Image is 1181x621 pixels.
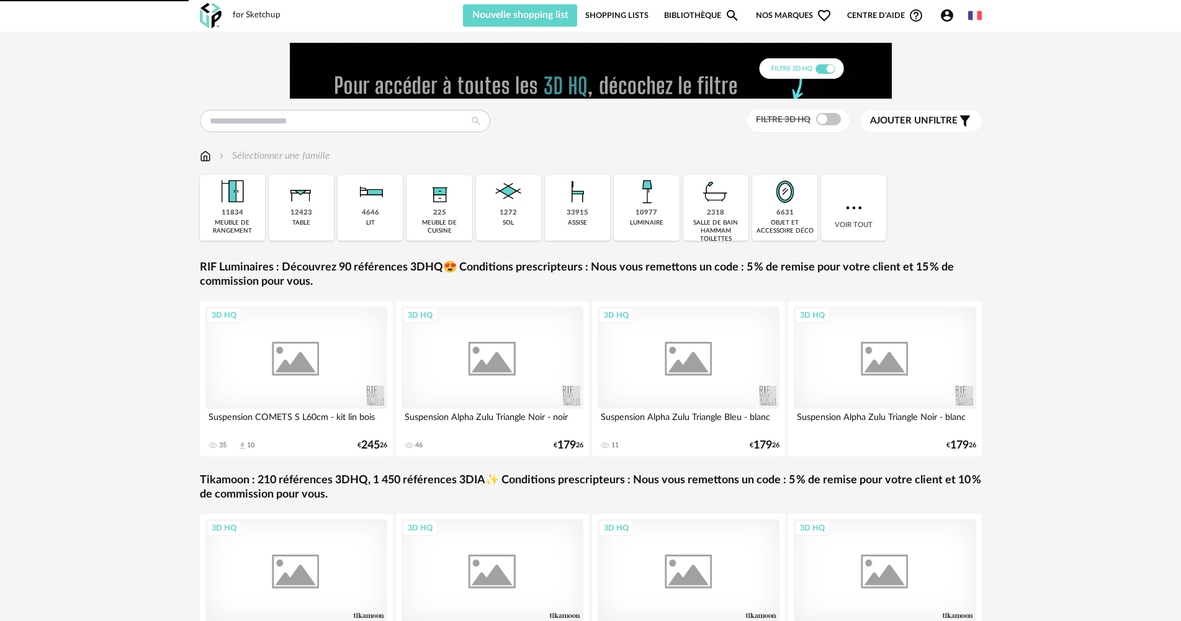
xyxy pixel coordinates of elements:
div: meuble de rangement [204,219,261,235]
div: 3D HQ [598,307,634,323]
div: assise [568,219,587,227]
div: Voir tout [821,175,886,241]
a: RIF Luminaires : Découvrez 90 références 3DHQ😍 Conditions prescripteurs : Nous vous remettons un ... [200,261,982,290]
span: Account Circle icon [940,8,960,23]
div: luminaire [630,219,663,227]
div: 225 [433,208,446,218]
div: € 26 [750,441,779,450]
div: 2318 [707,208,724,218]
div: Suspension Alpha Zulu Triangle Noir - blanc [794,409,976,434]
span: filtre [870,115,958,127]
div: 11834 [222,208,243,218]
span: 179 [557,441,576,450]
img: Miroir.png [768,175,802,208]
span: Centre d'aideHelp Circle Outline icon [847,8,923,23]
span: Account Circle icon [940,8,954,23]
img: FILTRE%20HQ%20NEW_V1%20(4).gif [290,43,892,99]
span: Magnify icon [725,8,740,23]
img: Meuble%20de%20rangement.png [215,175,249,208]
div: table [292,219,310,227]
div: meuble de cuisine [410,219,468,235]
span: 245 [361,441,380,450]
button: Nouvelle shopping list [463,4,578,27]
a: 3D HQ Suspension Alpha Zulu Triangle Noir - blanc €17926 [788,301,982,457]
img: Table.png [284,175,318,208]
div: 4646 [362,208,379,218]
div: 35 [219,441,227,450]
div: 3D HQ [598,520,634,536]
div: 46 [415,441,423,450]
div: 3D HQ [794,307,830,323]
a: 3D HQ Suspension Alpha Zulu Triangle Noir - noir 46 €17926 [396,301,590,457]
div: 12423 [290,208,312,218]
img: OXP [200,3,222,29]
div: Suspension Alpha Zulu Triangle Bleu - blanc [598,409,780,434]
img: svg+xml;base64,PHN2ZyB3aWR0aD0iMTYiIGhlaWdodD0iMTciIHZpZXdCb3g9IjAgMCAxNiAxNyIgZmlsbD0ibm9uZSIgeG... [200,149,211,163]
span: 179 [753,441,772,450]
span: Filter icon [958,114,972,128]
img: Sol.png [492,175,525,208]
span: Nos marques [756,4,832,27]
img: Rangement.png [423,175,456,208]
div: 3D HQ [206,520,242,536]
a: Shopping Lists [585,4,649,27]
div: 3D HQ [402,520,438,536]
div: salle de bain hammam toilettes [687,219,745,243]
div: objet et accessoire déco [756,219,814,235]
div: 10 [247,441,254,450]
div: € 26 [554,441,583,450]
img: Literie.png [354,175,387,208]
div: 10977 [635,208,657,218]
div: Suspension COMETS S L60cm - kit lin bois [205,409,388,434]
span: Ajouter un [870,116,928,125]
img: svg+xml;base64,PHN2ZyB3aWR0aD0iMTYiIGhlaWdodD0iMTYiIHZpZXdCb3g9IjAgMCAxNiAxNiIgZmlsbD0ibm9uZSIgeG... [217,149,227,163]
span: Heart Outline icon [817,8,832,23]
span: Help Circle Outline icon [909,8,923,23]
img: Salle%20de%20bain.png [699,175,732,208]
div: € 26 [946,441,976,450]
img: Assise.png [561,175,595,208]
a: Tikamoon : 210 références 3DHQ, 1 450 références 3DIA✨ Conditions prescripteurs : Nous vous remet... [200,473,982,503]
div: 3D HQ [206,307,242,323]
a: 3D HQ Suspension COMETS S L60cm - kit lin bois 35 Download icon 10 €24526 [200,301,393,457]
div: sol [503,219,514,227]
div: Suspension Alpha Zulu Triangle Noir - noir [402,409,584,434]
div: 1272 [500,208,517,218]
div: Sélectionner une famille [217,149,330,163]
div: 11 [611,441,619,450]
div: 3D HQ [794,520,830,536]
button: Ajouter unfiltre Filter icon [861,110,982,132]
span: Filtre 3D HQ [756,115,811,124]
div: 33915 [567,208,588,218]
span: Nouvelle shopping list [472,10,568,20]
img: more.7b13dc1.svg [843,197,865,219]
img: fr [968,9,982,22]
div: € 26 [357,441,387,450]
a: BibliothèqueMagnify icon [664,4,740,27]
div: 6631 [776,208,794,218]
a: 3D HQ Suspension Alpha Zulu Triangle Bleu - blanc 11 €17926 [592,301,786,457]
span: Download icon [238,441,247,450]
img: Luminaire.png [630,175,663,208]
span: 179 [950,441,969,450]
div: 3D HQ [402,307,438,323]
div: lit [366,219,375,227]
div: for Sketchup [233,10,281,21]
